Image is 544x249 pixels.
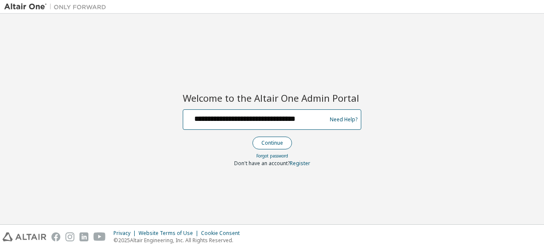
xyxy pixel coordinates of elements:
img: Altair One [4,3,110,11]
a: Forgot password [256,153,288,159]
img: linkedin.svg [79,232,88,241]
div: Cookie Consent [201,230,245,237]
img: youtube.svg [93,232,106,241]
img: altair_logo.svg [3,232,46,241]
a: Register [290,160,310,167]
img: instagram.svg [65,232,74,241]
div: Website Terms of Use [139,230,201,237]
p: © 2025 Altair Engineering, Inc. All Rights Reserved. [113,237,245,244]
div: Privacy [113,230,139,237]
span: Don't have an account? [234,160,290,167]
button: Continue [252,137,292,149]
h2: Welcome to the Altair One Admin Portal [183,92,361,104]
img: facebook.svg [51,232,60,241]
